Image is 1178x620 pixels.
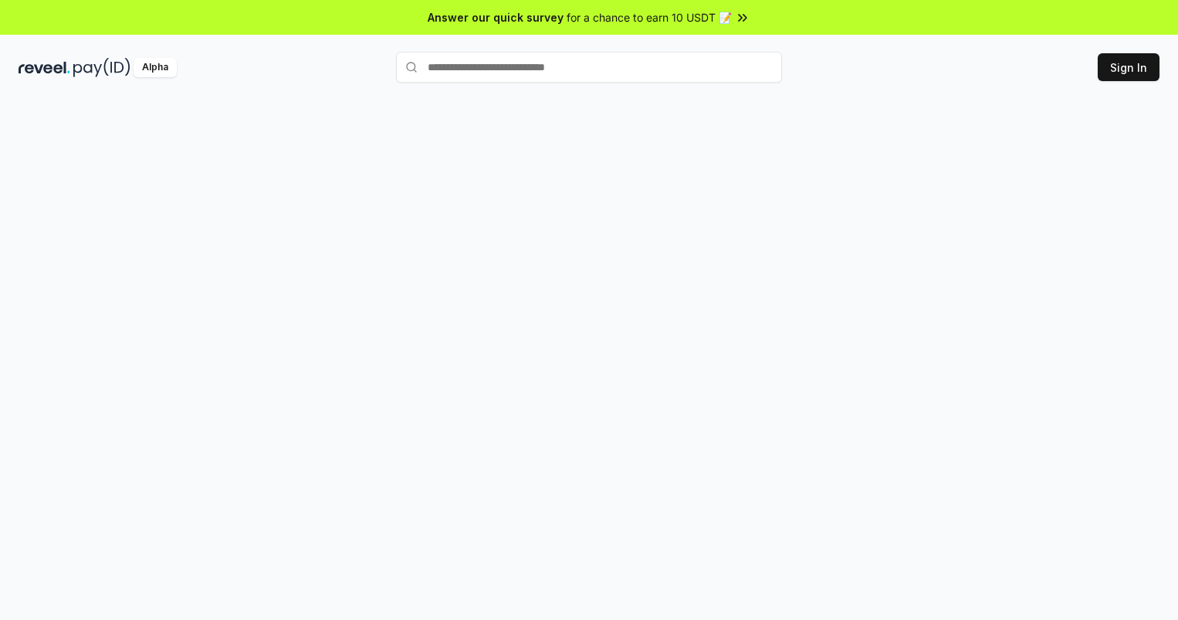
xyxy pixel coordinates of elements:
button: Sign In [1098,53,1159,81]
img: pay_id [73,58,130,77]
img: reveel_dark [19,58,70,77]
div: Alpha [134,58,177,77]
span: for a chance to earn 10 USDT 📝 [567,9,732,25]
span: Answer our quick survey [428,9,564,25]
